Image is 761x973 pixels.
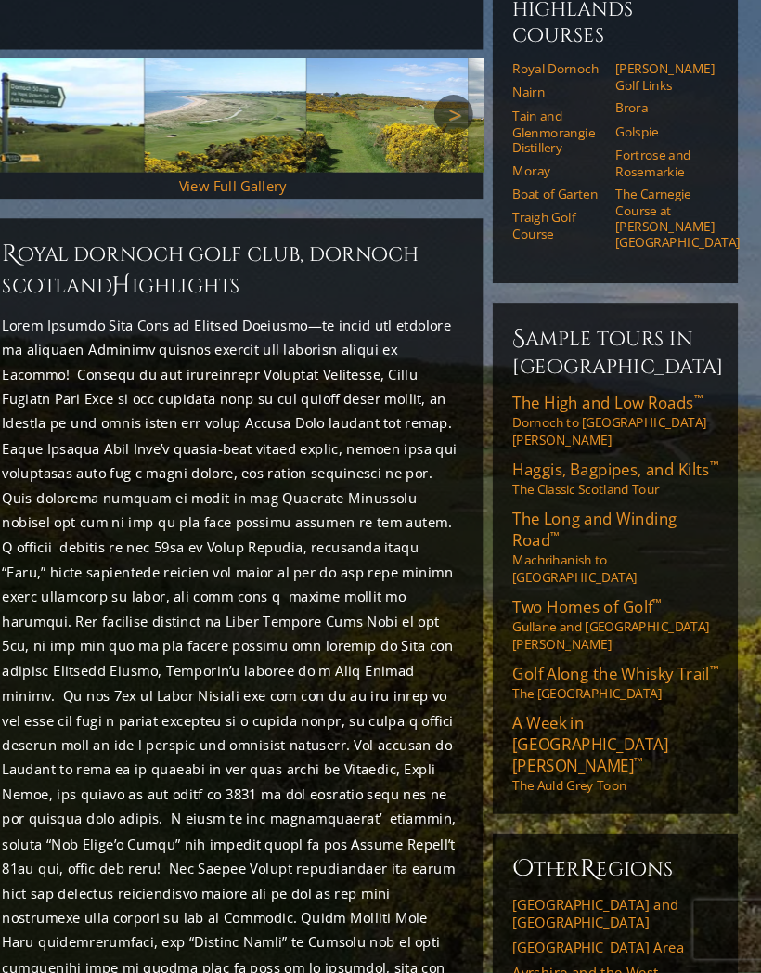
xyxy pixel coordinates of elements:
[524,423,719,477] a: The High and Low Roads™Dornoch to [GEOGRAPHIC_DATA][PERSON_NAME]
[622,110,707,140] a: [PERSON_NAME] Golf Links
[588,860,603,889] span: R
[524,206,610,221] a: Moray
[524,486,719,524] a: Haggis, Bagpipes, and Kilts™The Classic Scotland Tour
[524,860,545,889] span: O
[524,616,719,670] a: Two Homes of Golf™Gullane and [GEOGRAPHIC_DATA][PERSON_NAME]
[639,765,648,781] sup: ™
[524,680,719,700] span: Golf Along the Whisky Trail
[622,147,707,162] a: Brora
[524,941,719,957] a: [GEOGRAPHIC_DATA] Area
[561,551,569,567] sup: ™
[524,533,680,574] span: The Long and Winding Road
[696,422,704,437] sup: ™
[622,169,707,184] a: Golspie
[524,154,610,200] a: Tain and Glenmorangie Distillery
[711,485,719,500] sup: ™
[524,251,610,281] a: Traigh Golf Course
[524,680,719,717] a: Golf Along the Whisky Trail™The [GEOGRAPHIC_DATA]
[524,726,719,804] a: A Week in [GEOGRAPHIC_DATA][PERSON_NAME]™The Auld Grey Toon
[524,423,704,444] span: The High and Low Roads
[450,142,487,179] a: Next
[657,615,665,630] sup: ™
[146,307,164,337] span: H
[524,357,719,412] h6: Sample Tours in [GEOGRAPHIC_DATA]
[524,726,672,787] span: A Week in [GEOGRAPHIC_DATA][PERSON_NAME]
[622,228,707,289] a: The Carnegie Course at [PERSON_NAME][GEOGRAPHIC_DATA]
[42,278,479,337] h2: Royal Dornoch Golf Club, Dornoch Scotland ighlights
[524,616,665,637] span: Two Homes of Golf
[524,19,719,98] h6: The Scottish Highlands Courses
[524,110,610,124] a: Royal Dornoch
[524,132,610,147] a: Nairn
[524,901,719,933] a: [GEOGRAPHIC_DATA] and [GEOGRAPHIC_DATA]
[622,191,707,222] a: Fortrose and Rosemarkie
[524,860,719,889] h6: ther egions
[711,678,719,694] sup: ™
[524,486,719,507] span: Haggis, Bagpipes, and Kilts
[524,228,610,243] a: Boat of Garten
[209,219,311,237] a: View Full Gallery
[524,533,719,607] a: The Long and Winding Road™Machrihanish to [GEOGRAPHIC_DATA]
